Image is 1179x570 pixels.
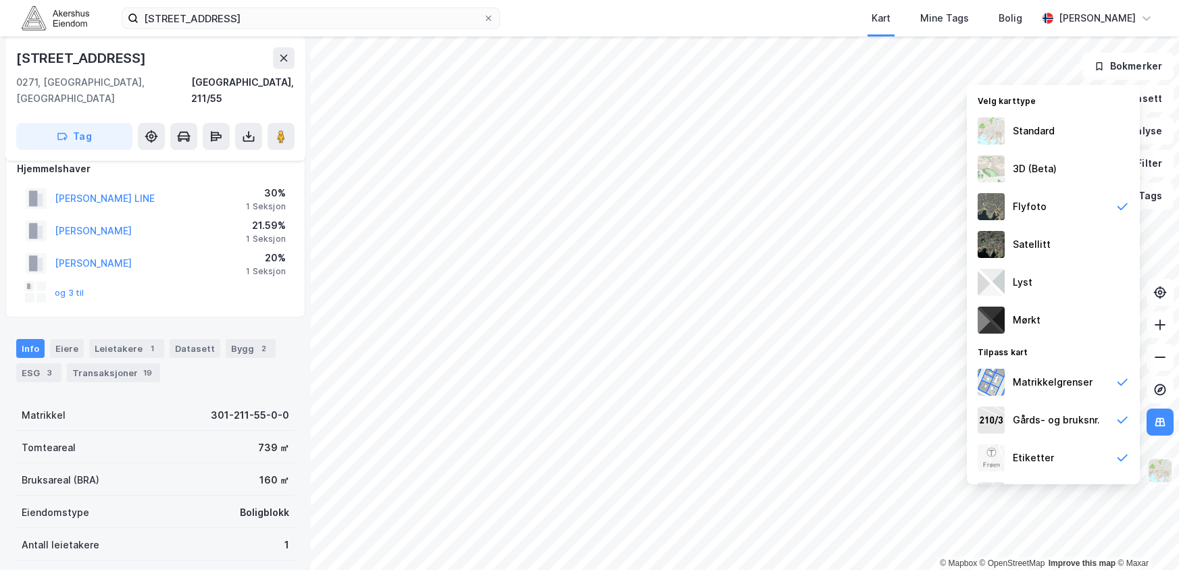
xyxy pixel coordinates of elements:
[978,118,1005,145] img: Z
[1111,182,1174,209] button: Tags
[145,342,159,355] div: 1
[1013,199,1047,215] div: Flyfoto
[139,8,483,28] input: Søk på adresse, matrikkel, gårdeiere, leietakere eller personer
[978,155,1005,182] img: Z
[978,407,1005,434] img: cadastreKeys.547ab17ec502f5a4ef2b.jpeg
[246,266,286,277] div: 1 Seksjon
[22,407,66,423] div: Matrikkel
[980,559,1045,568] a: OpenStreetMap
[967,88,1140,112] div: Velg karttype
[246,201,286,212] div: 1 Seksjon
[22,440,76,456] div: Tomteareal
[1013,312,1040,328] div: Mørkt
[17,161,294,177] div: Hjemmelshaver
[1111,505,1179,570] iframe: Chat Widget
[1147,458,1173,484] img: Z
[1013,236,1051,253] div: Satellitt
[50,339,84,358] div: Eiere
[246,217,286,234] div: 21.59%
[1013,161,1057,177] div: 3D (Beta)
[1109,150,1174,177] button: Filter
[259,472,289,488] div: 160 ㎡
[978,444,1005,471] img: Z
[1013,123,1055,139] div: Standard
[191,74,295,107] div: [GEOGRAPHIC_DATA], 211/55
[16,339,45,358] div: Info
[246,185,286,201] div: 30%
[67,363,160,382] div: Transaksjoner
[1111,505,1179,570] div: Kontrollprogram for chat
[211,407,289,423] div: 301-211-55-0-0
[1013,450,1054,466] div: Etiketter
[1082,53,1174,80] button: Bokmerker
[978,269,1005,296] img: luj3wr1y2y3+OchiMxRmMxRlscgabnMEmZ7DJGWxyBpucwSZnsMkZbHIGm5zBJmewyRlscgabnMEmZ7DJGWxyBpucwSZnsMkZ...
[967,339,1140,363] div: Tilpass kart
[978,482,1005,509] img: majorOwner.b5e170eddb5c04bfeeff.jpeg
[22,537,99,553] div: Antall leietakere
[978,231,1005,258] img: 9k=
[16,123,132,150] button: Tag
[16,363,61,382] div: ESG
[89,339,164,358] div: Leietakere
[978,369,1005,396] img: cadastreBorders.cfe08de4b5ddd52a10de.jpeg
[978,193,1005,220] img: Z
[940,559,977,568] a: Mapbox
[999,10,1022,26] div: Bolig
[1013,274,1032,290] div: Lyst
[257,342,270,355] div: 2
[246,250,286,266] div: 20%
[1059,10,1136,26] div: [PERSON_NAME]
[22,504,89,521] div: Eiendomstype
[284,537,289,553] div: 1
[226,339,276,358] div: Bygg
[141,366,155,380] div: 19
[170,339,220,358] div: Datasett
[246,234,286,244] div: 1 Seksjon
[872,10,890,26] div: Kart
[1049,559,1115,568] a: Improve this map
[22,472,99,488] div: Bruksareal (BRA)
[1013,412,1100,428] div: Gårds- og bruksnr.
[258,440,289,456] div: 739 ㎡
[16,47,149,69] div: [STREET_ADDRESS]
[920,10,969,26] div: Mine Tags
[1013,374,1093,390] div: Matrikkelgrenser
[240,504,289,521] div: Boligblokk
[43,366,56,380] div: 3
[22,6,89,30] img: akershus-eiendom-logo.9091f326c980b4bce74ccdd9f866810c.svg
[978,307,1005,334] img: nCdM7BzjoCAAAAAElFTkSuQmCC
[16,74,191,107] div: 0271, [GEOGRAPHIC_DATA], [GEOGRAPHIC_DATA]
